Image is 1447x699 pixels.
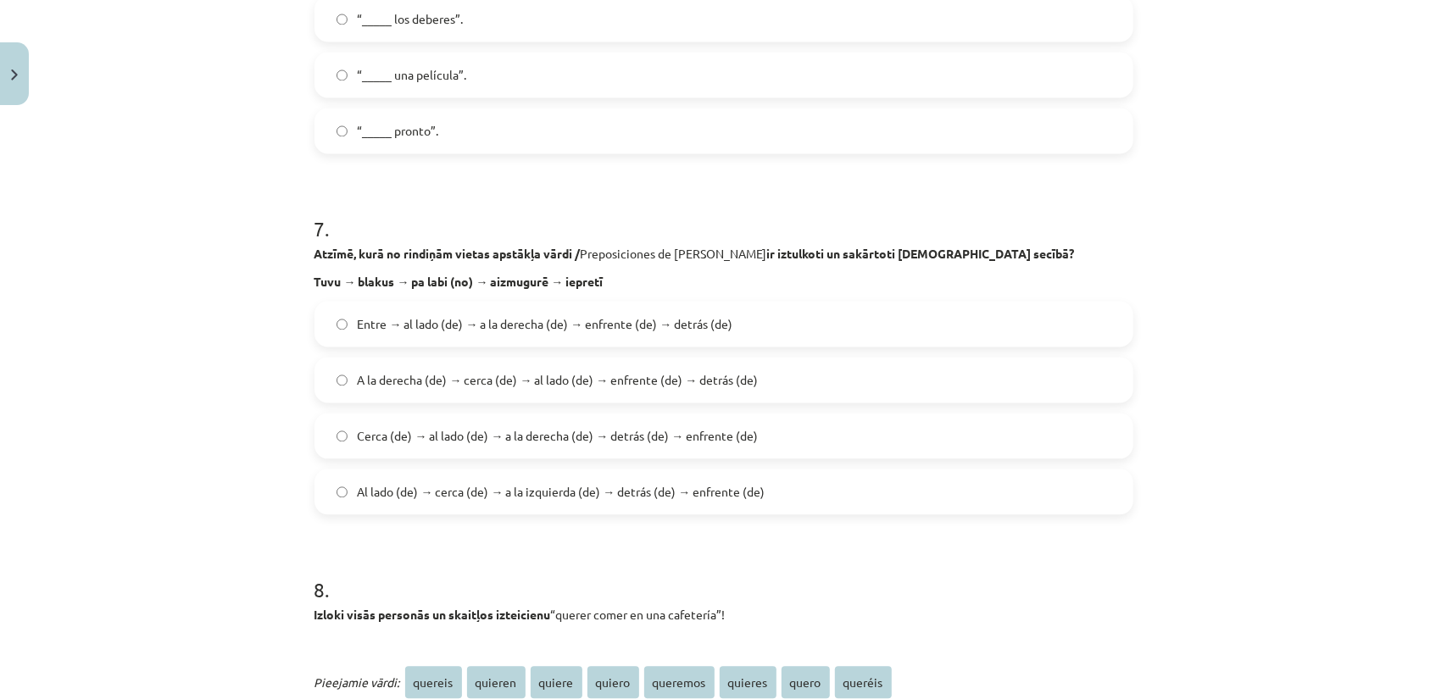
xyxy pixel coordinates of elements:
[314,674,400,690] span: Pieejamie vārdi:
[587,666,639,698] span: quiero
[358,10,464,28] span: “_____ los deberes”.
[835,666,892,698] span: queréis
[337,319,348,330] input: Entre → al lado (de) → a la derecha (de) → enfrente (de) → detrás (de)
[337,374,348,386] input: A la derecha (de) → cerca (de) → al lado (de) → enfrente (de) → detrás (de)
[358,427,759,445] span: Cerca (de) → al lado (de) → a la derecha (de) → detrás (de) → enfrente (de)
[720,666,776,698] span: quieres
[314,606,1133,624] p: “querer comer en una cafetería”!
[358,371,759,389] span: A la derecha (de) → cerca (de) → al lado (de) → enfrente (de) → detrás (de)
[11,69,18,80] img: icon-close-lesson-0947bae3869378f0d4975bcd49f059093ad1ed9edebbc8119c70593378902aed.svg
[314,246,581,261] strong: Atzīmē, kurā no rindiņām vietas apstākļa vārdi /
[337,125,348,136] input: “_____ pronto”.
[314,607,551,622] strong: Izloki visās personās un skaitļos izteicienu
[314,245,1133,263] p: Preposiciones de [PERSON_NAME]
[531,666,582,698] span: quiere
[314,548,1133,601] h1: 8 .
[337,430,348,441] input: Cerca (de) → al lado (de) → a la derecha (de) → detrás (de) → enfrente (de)
[314,187,1133,240] h1: 7 .
[467,666,526,698] span: quieren
[314,274,604,289] strong: Tuvu → blakus → pa labi (no) → aizmugurē → iepretī
[767,246,1075,261] strong: ir iztulkoti un sakārtoti [DEMOGRAPHIC_DATA] secībā?
[644,666,715,698] span: queremos
[358,66,467,84] span: “_____ una película”.
[405,666,462,698] span: quereis
[358,315,733,333] span: Entre → al lado (de) → a la derecha (de) → enfrente (de) → detrás (de)
[782,666,830,698] span: quero
[358,483,765,501] span: Al lado (de) → cerca (de) → a la izquierda (de) → detrás (de) → enfrente (de)
[337,14,348,25] input: “_____ los deberes”.
[358,122,439,140] span: “_____ pronto”.
[337,486,348,497] input: Al lado (de) → cerca (de) → a la izquierda (de) → detrás (de) → enfrente (de)
[337,69,348,80] input: “_____ una película”.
